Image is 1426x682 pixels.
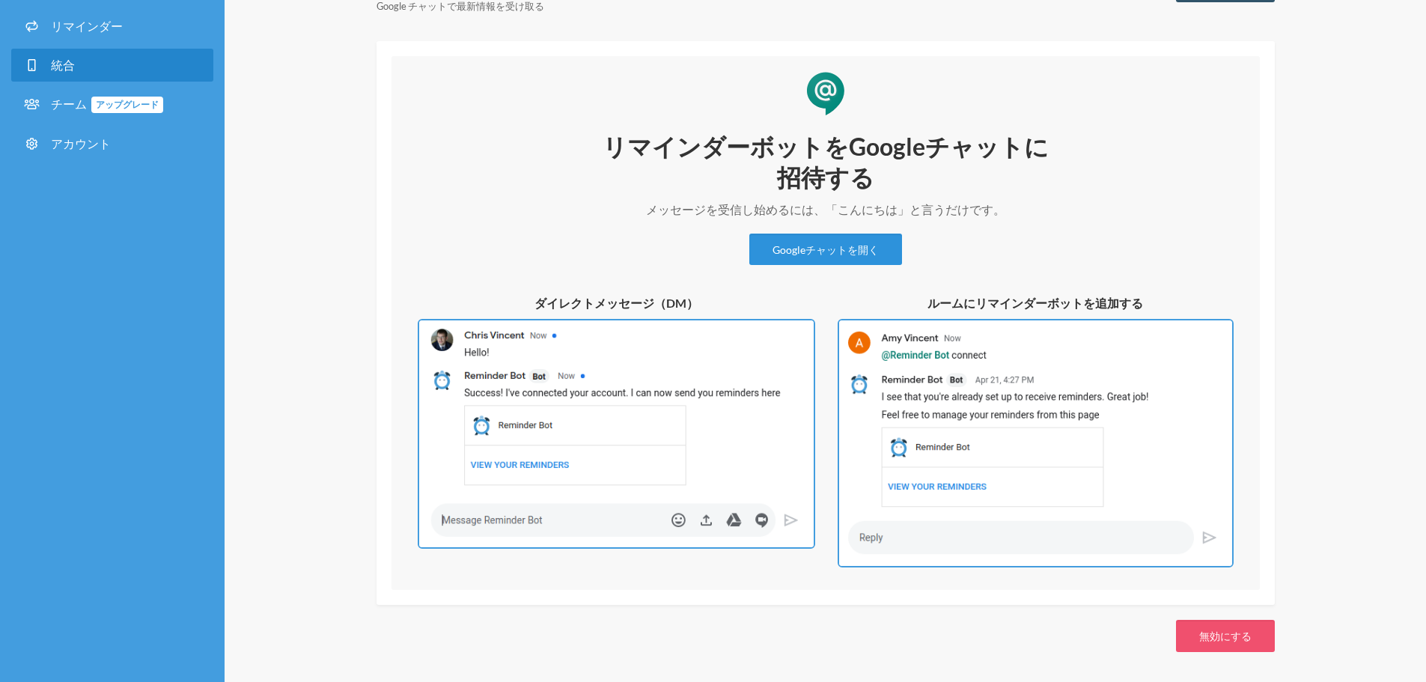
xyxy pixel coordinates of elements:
[11,127,213,160] a: アカウント
[11,10,213,43] a: リマインダー
[11,88,213,121] a: チームアップグレード
[927,296,1143,310] font: ルームにリマインダーボットを追加する
[51,97,87,111] font: チーム
[773,243,879,256] font: Googleチャットを開く
[51,19,123,33] font: リマインダー
[51,58,75,72] font: 統合
[749,234,902,265] a: Googleチャットを開く
[11,49,213,82] a: 統合
[96,99,159,110] font: アップグレード
[603,132,1049,192] font: リマインダーボットをGoogleチャットに招待する
[1176,620,1275,651] button: 無効にする
[51,136,111,150] font: アカウント
[1199,630,1252,643] font: 無効にする
[646,202,1005,216] font: メッセージを受信し始めるには、「こんにちは」と言うだけです。
[534,296,698,310] font: ダイレクトメッセージ（DM）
